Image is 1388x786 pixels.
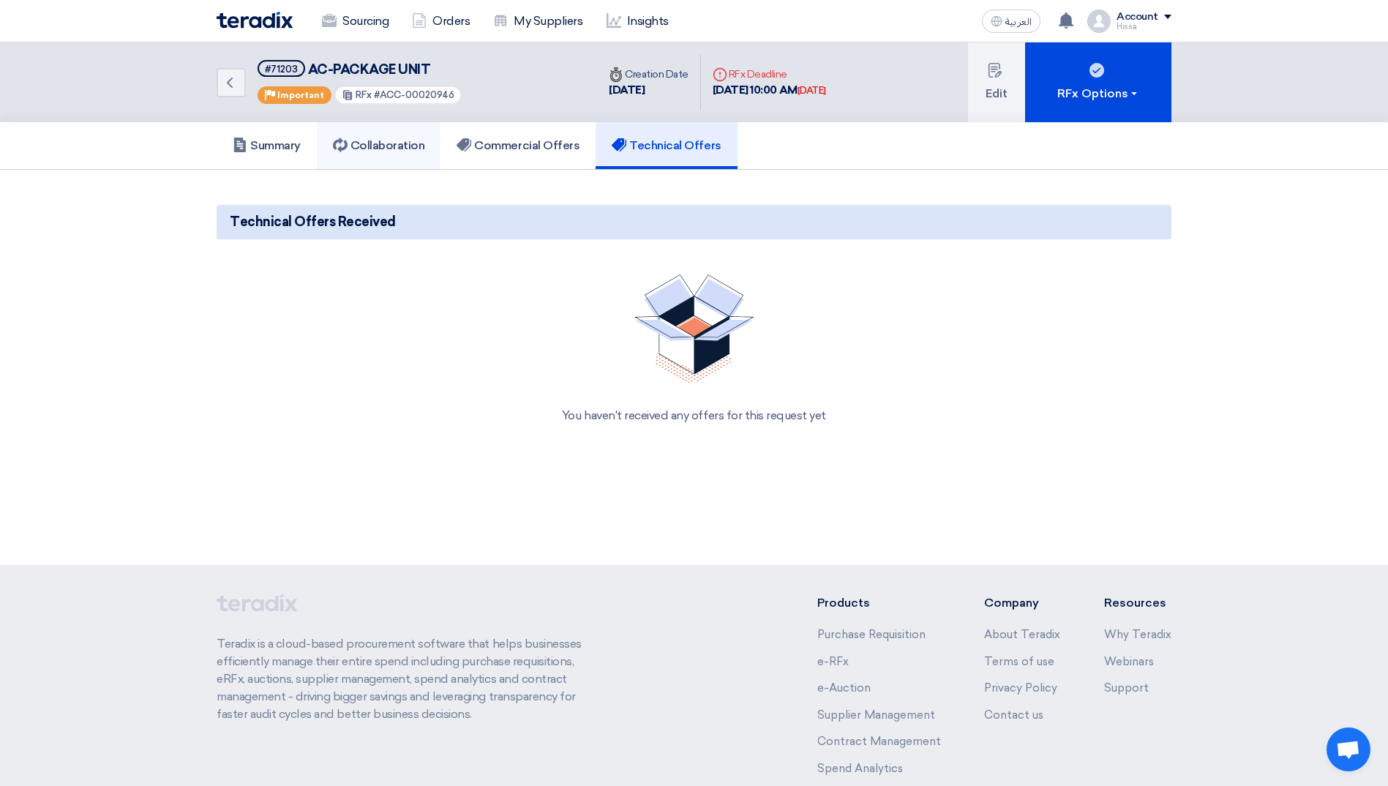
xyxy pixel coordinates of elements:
div: RFx Options [1057,85,1140,102]
li: Resources [1104,594,1171,612]
button: العربية [982,10,1040,33]
a: Collaboration [317,122,441,169]
a: About Teradix [984,628,1060,641]
div: [DATE] 10:00 AM [713,82,826,99]
a: Orders [400,5,481,37]
a: Support [1104,681,1149,695]
a: Spend Analytics [817,762,903,775]
span: #ACC-00020946 [374,89,454,100]
button: RFx Options [1025,42,1171,122]
span: Important [277,90,324,100]
div: [DATE] [798,83,826,98]
button: Edit [968,42,1025,122]
a: Privacy Policy [984,681,1057,695]
span: Technical Offers Received [230,212,396,232]
h5: Commercial Offers [457,138,579,153]
h5: Summary [233,138,301,153]
a: Terms of use [984,655,1054,668]
div: Hissa [1117,23,1171,31]
div: You haven't received any offers for this request yet [234,407,1154,424]
h5: AC-PACKAGE UNIT [258,60,462,78]
a: Why Teradix [1104,628,1171,641]
a: Open chat [1327,727,1370,771]
span: RFx [356,89,372,100]
a: Purchase Requisition [817,628,926,641]
a: Summary [217,122,317,169]
div: [DATE] [609,82,689,99]
p: Teradix is a cloud-based procurement software that helps businesses efficiently manage their enti... [217,635,599,723]
span: AC-PACKAGE UNIT [308,61,431,78]
div: Creation Date [609,67,689,82]
a: Technical Offers [596,122,737,169]
a: e-RFx [817,655,849,668]
h5: Collaboration [333,138,425,153]
span: العربية [1005,17,1032,27]
a: Insights [595,5,680,37]
a: Commercial Offers [440,122,596,169]
img: profile_test.png [1087,10,1111,33]
li: Company [984,594,1060,612]
div: Account [1117,11,1158,23]
li: Products [817,594,941,612]
a: Webinars [1104,655,1154,668]
div: #71203 [265,64,298,74]
a: Sourcing [310,5,400,37]
a: My Suppliers [481,5,594,37]
div: RFx Deadline [713,67,826,82]
h5: Technical Offers [612,138,721,153]
a: Supplier Management [817,708,935,722]
a: Contract Management [817,735,941,748]
img: No Quotations Found! [634,274,754,383]
img: Teradix logo [217,12,293,29]
a: Contact us [984,708,1043,722]
a: e-Auction [817,681,871,695]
